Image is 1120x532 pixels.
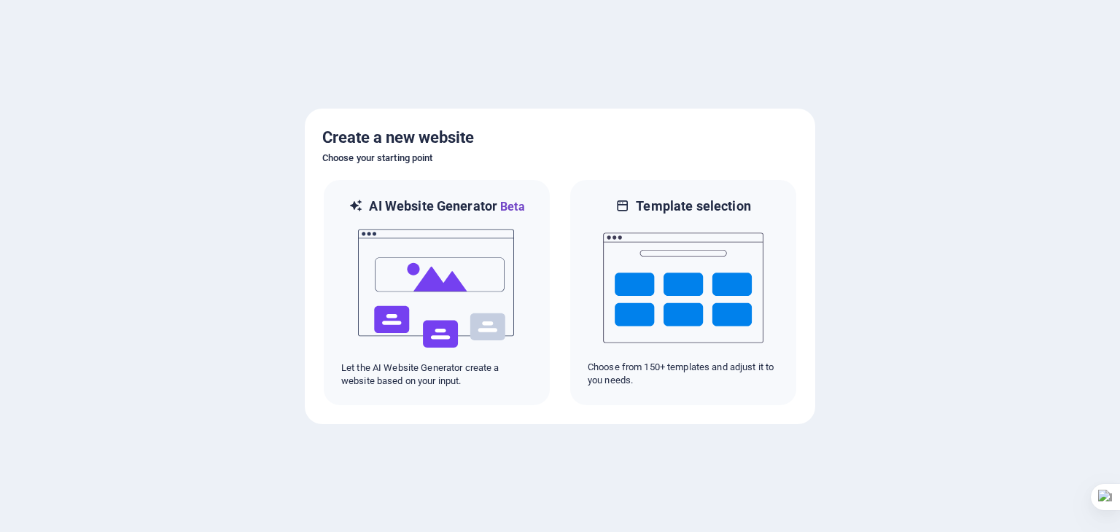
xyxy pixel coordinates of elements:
[636,197,750,215] h6: Template selection
[588,361,779,387] p: Choose from 150+ templates and adjust it to you needs.
[569,179,798,407] div: Template selectionChoose from 150+ templates and adjust it to you needs.
[341,361,532,388] p: Let the AI Website Generator create a website based on your input.
[322,179,551,407] div: AI Website GeneratorBetaaiLet the AI Website Generator create a website based on your input.
[369,197,524,216] h6: AI Website Generator
[322,149,798,167] h6: Choose your starting point
[497,200,525,214] span: Beta
[322,126,798,149] h5: Create a new website
[357,216,517,361] img: ai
